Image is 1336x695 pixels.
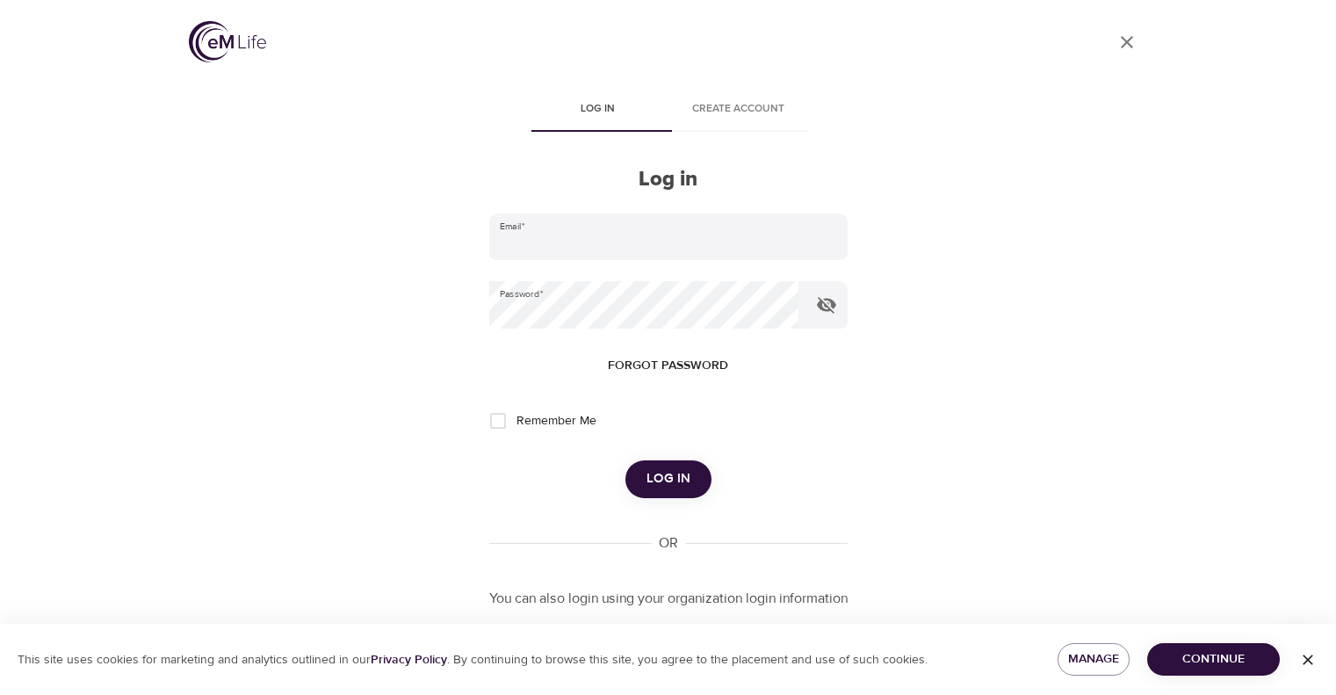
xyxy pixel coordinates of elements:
span: Forgot password [608,355,728,377]
span: Manage [1072,648,1116,670]
button: Forgot password [601,350,735,382]
span: Log in [646,467,690,490]
button: Log in [625,460,711,497]
div: disabled tabs example [489,90,848,132]
span: Remember Me [516,412,596,431]
span: Create account [679,100,798,119]
img: logo [189,21,266,62]
h2: Log in [489,167,848,192]
button: Manage [1058,643,1130,676]
a: close [1106,21,1148,63]
p: You can also login using your organization login information [489,589,848,609]
div: OR [652,533,685,554]
a: Privacy Policy [371,652,447,668]
button: Continue [1147,643,1280,676]
span: Continue [1161,648,1266,670]
span: Log in [538,100,658,119]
